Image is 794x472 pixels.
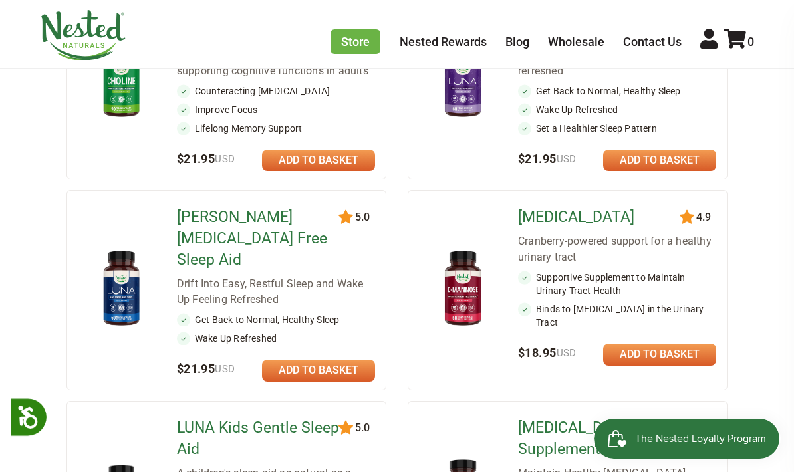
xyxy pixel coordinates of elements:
[518,417,686,460] a: [MEDICAL_DATA] Supplement
[623,35,682,49] a: Contact Us
[518,271,716,297] li: Supportive Supplement to Maintain Urinary Tract Health
[177,152,235,166] span: $21.95
[518,84,716,98] li: Get Back to Normal, Healthy Sleep
[747,35,754,49] span: 0
[557,347,577,359] span: USD
[400,35,487,49] a: Nested Rewards
[505,35,529,49] a: Blog
[557,153,577,165] span: USD
[177,332,375,345] li: Wake Up Refreshed
[724,35,754,49] a: 0
[177,207,345,271] a: [PERSON_NAME] [MEDICAL_DATA] Free Sleep Aid
[215,363,235,375] span: USD
[177,417,345,460] a: LUNA Kids Gentle Sleep Aid
[518,122,716,135] li: Set a Healthier Sleep Pattern
[518,346,577,360] span: $18.95
[177,313,375,326] li: Get Back to Normal, Healthy Sleep
[88,37,155,122] img: Choline Bitartrate
[518,233,716,265] div: Cranberry-powered support for a healthy urinary tract
[548,35,604,49] a: Wholesale
[215,153,235,165] span: USD
[331,29,380,54] a: Store
[177,103,375,116] li: Improve Focus
[177,362,235,376] span: $21.95
[177,84,375,98] li: Counteracting [MEDICAL_DATA]
[177,276,375,308] div: Drift Into Easy, Restful Sleep and Wake Up Feeling Refreshed
[518,152,577,166] span: $21.95
[177,122,375,135] li: Lifelong Memory Support
[594,419,781,459] iframe: Button to open loyalty program pop-up
[430,246,496,332] img: D-Mannose
[518,302,716,329] li: Binds to [MEDICAL_DATA] in the Urinary Tract
[40,10,126,60] img: Nested Naturals
[518,207,686,228] a: [MEDICAL_DATA]
[430,37,496,122] img: LUNA Gentle Sleep Supplement
[518,103,716,116] li: Wake Up Refreshed
[88,246,155,332] img: LUNA Melatonin Free Sleep Aid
